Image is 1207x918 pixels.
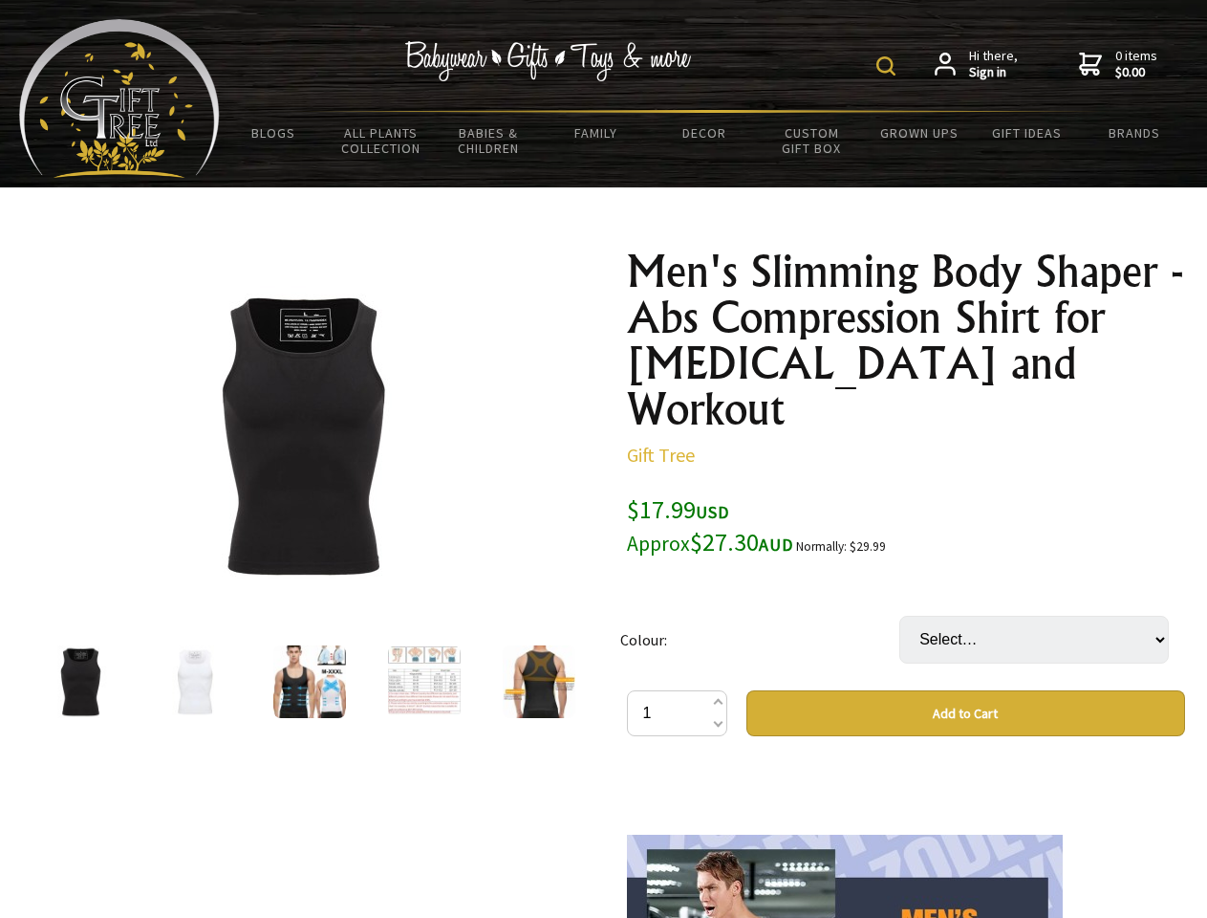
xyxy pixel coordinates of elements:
img: Men's Slimming Body Shaper - Abs Compression Shirt for Gynecomastia and Workout [273,645,346,718]
a: BLOGS [220,113,328,153]
span: $17.99 $27.30 [627,493,793,557]
span: Hi there, [969,48,1018,81]
h1: Men's Slimming Body Shaper - Abs Compression Shirt for [MEDICAL_DATA] and Workout [627,249,1185,432]
a: Hi there,Sign in [935,48,1018,81]
span: 0 items [1115,47,1157,81]
img: Babywear - Gifts - Toys & more [405,41,692,81]
span: USD [696,501,729,523]
small: Normally: $29.99 [796,538,886,555]
a: Decor [650,113,758,153]
a: Gift Ideas [973,113,1081,153]
a: Family [543,113,651,153]
img: Men's Slimming Body Shaper - Abs Compression Shirt for Gynecomastia and Workout [159,645,231,718]
a: 0 items$0.00 [1079,48,1157,81]
strong: $0.00 [1115,64,1157,81]
a: Brands [1081,113,1189,153]
img: Men's Slimming Body Shaper - Abs Compression Shirt for Gynecomastia and Workout [153,286,451,584]
img: product search [876,56,895,76]
img: Men's Slimming Body Shaper - Abs Compression Shirt for Gynecomastia and Workout [503,645,575,718]
a: Grown Ups [865,113,973,153]
a: Gift Tree [627,443,695,467]
img: Men's Slimming Body Shaper - Abs Compression Shirt for Gynecomastia and Workout [44,645,117,718]
button: Add to Cart [746,690,1185,736]
strong: Sign in [969,64,1018,81]
img: Babyware - Gifts - Toys and more... [19,19,220,178]
small: Approx [627,531,690,557]
a: All Plants Collection [328,113,436,168]
a: Babies & Children [435,113,543,168]
td: Colour: [620,589,899,690]
a: Custom Gift Box [758,113,866,168]
img: Men's Slimming Body Shaper - Abs Compression Shirt for Gynecomastia and Workout [388,645,461,718]
span: AUD [759,534,793,556]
